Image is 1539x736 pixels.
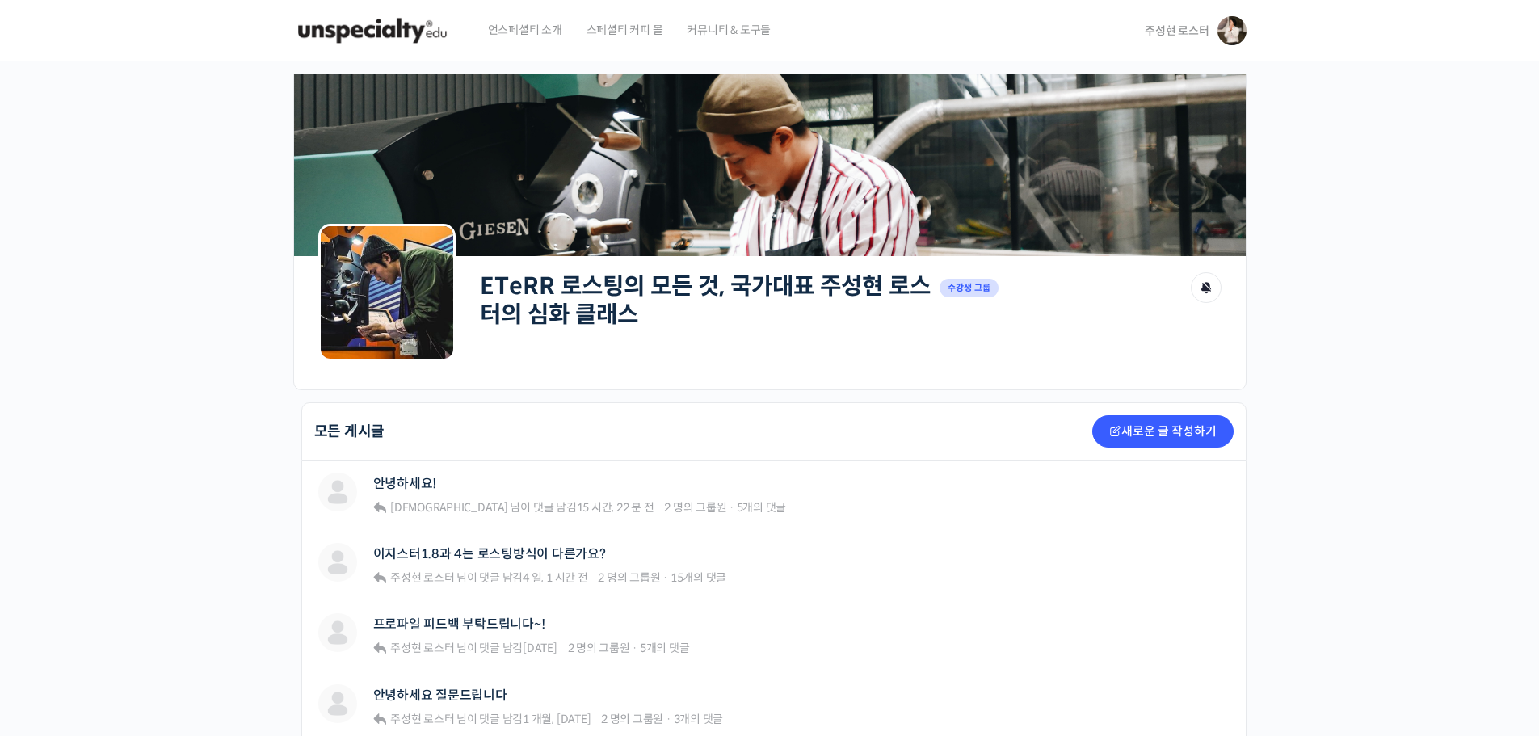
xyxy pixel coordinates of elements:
[577,500,654,515] a: 15 시간, 22 분 전
[523,570,587,585] a: 4 일, 1 시간 전
[1092,415,1234,448] a: 새로운 글 작성하기
[666,712,671,726] span: ·
[1145,23,1209,38] span: 주성현 로스터
[373,688,507,703] a: 안녕하세요 질문드립니다
[523,641,557,655] a: [DATE]
[640,641,690,655] span: 5개의 댓글
[480,272,931,328] h2: ETeRR 로스팅의 모든 것, 국가대표 주성현 로스터의 심화 클래스
[390,712,454,726] span: 주성현 로스터
[388,712,454,726] a: 주성현 로스터
[523,712,591,726] a: 1 개월, [DATE]
[388,641,454,655] a: 주성현 로스터
[598,570,660,585] span: 2 명의 그룹원
[674,712,724,726] span: 3개의 댓글
[318,224,456,361] img: Group logo of ETeRR 로스팅의 모든 것, 국가대표 주성현 로스터의 심화 클래스
[390,641,454,655] span: 주성현 로스터
[388,500,507,515] a: [DEMOGRAPHIC_DATA]
[601,712,663,726] span: 2 명의 그룹원
[632,641,637,655] span: ·
[940,279,999,297] span: 수강생 그룹
[373,546,606,561] a: 이지스터1.8과 4는 로스팅방식이 다른가요?
[664,500,726,515] span: 2 명의 그룹원
[390,500,508,515] span: [DEMOGRAPHIC_DATA]
[390,570,454,585] span: 주성현 로스터
[388,570,587,585] span: 님이 댓글 남김
[388,570,454,585] a: 주성현 로스터
[388,712,591,726] span: 님이 댓글 남김
[373,616,545,632] a: 프로파일 피드백 부탁드립니다~!
[671,570,726,585] span: 15개의 댓글
[662,570,668,585] span: ·
[568,641,630,655] span: 2 명의 그룹원
[388,641,557,655] span: 님이 댓글 남김
[737,500,787,515] span: 5개의 댓글
[373,476,437,491] a: 안녕하세요!
[388,500,654,515] span: 님이 댓글 남김
[729,500,734,515] span: ·
[314,424,385,439] h2: 모든 게시글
